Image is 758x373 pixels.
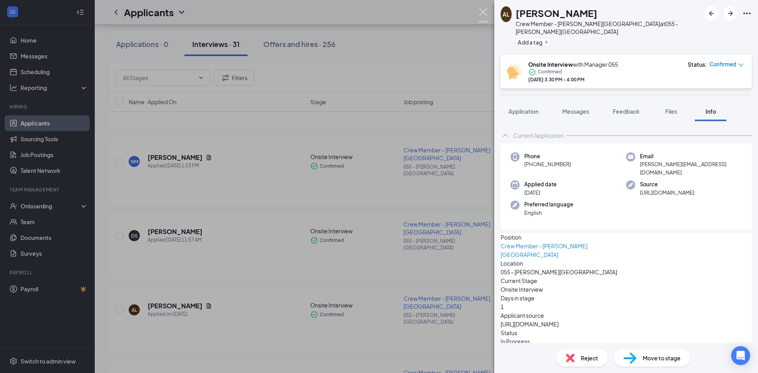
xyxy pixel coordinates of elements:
span: Files [665,108,677,115]
span: [DATE] [524,189,557,197]
span: Days in stage [501,294,535,302]
a: Crew Member - [PERSON_NAME][GEOGRAPHIC_DATA] [501,242,587,258]
b: Onsite Interview [528,61,573,68]
span: Status [501,328,517,337]
span: Confirmed [538,68,562,76]
svg: CheckmarkCircle [528,68,536,76]
span: Application [508,108,538,115]
span: Current Stage [501,276,537,285]
span: Location [501,259,523,268]
svg: Plus [544,40,549,45]
span: Info [705,108,716,115]
span: Messages [562,108,589,115]
span: Feedback [613,108,640,115]
span: Onsite Interview [501,285,543,294]
span: [PERSON_NAME][EMAIL_ADDRESS][DOMAIN_NAME] [640,160,742,176]
div: Open Intercom Messenger [731,346,750,365]
div: [DATE] 3:30 PM - 4:00 PM [528,76,618,83]
svg: Ellipses [742,9,752,18]
h1: [PERSON_NAME] [516,6,597,20]
span: [URL][DOMAIN_NAME] [640,189,694,197]
div: Current Application [513,131,563,139]
div: Status : [688,60,707,68]
div: AL [503,10,510,18]
span: 055 - [PERSON_NAME][GEOGRAPHIC_DATA] [501,268,617,276]
span: English [524,209,573,217]
button: ArrowRight [723,6,737,21]
span: Phone [524,152,571,160]
span: Source [640,180,694,188]
span: Confirmed [709,60,736,68]
span: Applicant source [501,311,544,320]
svg: ArrowRight [726,9,735,18]
span: Preferred language [524,201,573,208]
span: down [738,62,744,68]
span: Email [640,152,742,160]
span: Applied date [524,180,557,188]
span: [PHONE_NUMBER] [524,160,571,168]
svg: ChevronUp [501,131,510,140]
span: Reject [581,354,598,362]
button: ArrowLeftNew [704,6,719,21]
span: Position [501,233,522,242]
div: Crew Member - [PERSON_NAME][GEOGRAPHIC_DATA] at 055 - [PERSON_NAME][GEOGRAPHIC_DATA] [516,20,700,36]
button: PlusAdd a tag [516,38,551,46]
svg: ArrowLeftNew [707,9,716,18]
span: Move to stage [643,354,681,362]
span: In Progress [501,337,530,346]
span: [URL][DOMAIN_NAME] [501,320,559,328]
span: 1 [501,302,504,311]
div: with Manager 055 [528,60,618,68]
